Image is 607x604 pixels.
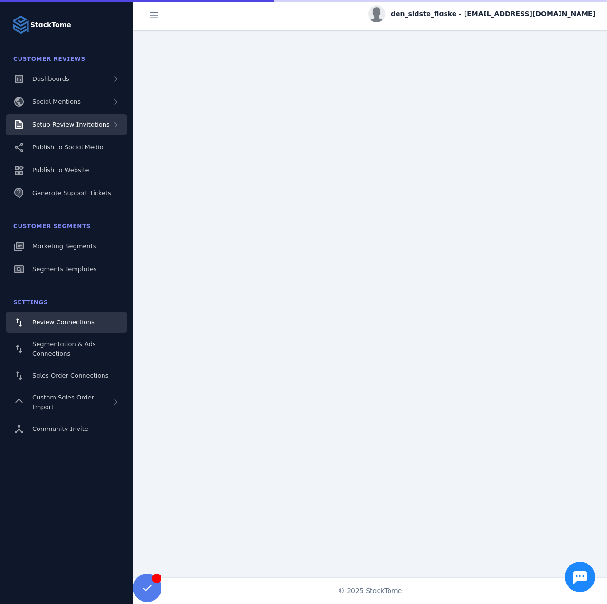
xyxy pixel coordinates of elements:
span: Segmentation & Ads Connections [32,341,96,357]
span: Setup Review Invitations [32,121,110,128]
a: Marketing Segments [6,236,127,257]
span: Review Connections [32,319,95,326]
span: Dashboards [32,75,69,82]
a: Segments Templates [6,259,127,280]
span: Custom Sales Order Import [32,394,94,410]
span: Settings [13,299,48,306]
span: Sales Order Connections [32,372,108,379]
span: Customer Reviews [13,56,85,62]
span: Marketing Segments [32,243,96,250]
span: Publish to Website [32,166,89,174]
span: den_sidste_flaske - [EMAIL_ADDRESS][DOMAIN_NAME] [391,9,596,19]
a: Community Invite [6,419,127,439]
a: Segmentation & Ads Connections [6,335,127,363]
a: Publish to Social Media [6,137,127,158]
a: Publish to Website [6,160,127,181]
button: den_sidste_flaske - [EMAIL_ADDRESS][DOMAIN_NAME] [368,5,596,22]
span: Publish to Social Media [32,144,104,151]
span: Customer Segments [13,223,91,230]
a: Review Connections [6,312,127,333]
span: Segments Templates [32,265,97,273]
span: Social Mentions [32,98,81,105]
span: Community Invite [32,425,88,432]
strong: StackTome [30,20,71,30]
a: Sales Order Connections [6,365,127,386]
a: Generate Support Tickets [6,183,127,204]
span: © 2025 StackTome [338,586,402,596]
img: Logo image [11,15,30,34]
img: profile.jpg [368,5,385,22]
span: Generate Support Tickets [32,189,111,196]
